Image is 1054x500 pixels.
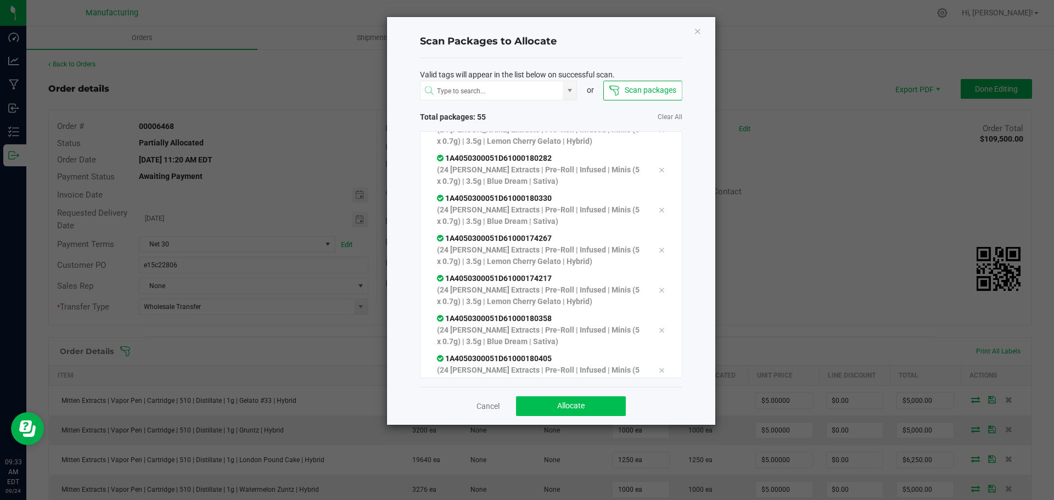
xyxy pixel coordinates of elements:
[437,234,445,243] span: In Sync
[577,85,603,96] div: or
[557,401,585,410] span: Allocate
[437,274,445,283] span: In Sync
[11,412,44,445] iframe: Resource center
[437,314,445,323] span: In Sync
[437,154,445,162] span: In Sync
[437,234,552,243] span: 1A4050300051D61000174267
[437,324,642,347] p: (24 [PERSON_NAME] Extracts | Pre-Roll | Infused | Minis (5 x 0.7g) | 3.5g | Blue Dream | Sativa)
[437,164,642,187] p: (24 [PERSON_NAME] Extracts | Pre-Roll | Infused | Minis (5 x 0.7g) | 3.5g | Blue Dream | Sativa)
[437,194,552,203] span: 1A4050300051D61000180330
[658,113,682,122] a: Clear All
[437,204,642,227] p: (24 [PERSON_NAME] Extracts | Pre-Roll | Infused | Minis (5 x 0.7g) | 3.5g | Blue Dream | Sativa)
[437,284,642,307] p: (24 [PERSON_NAME] Extracts | Pre-Roll | Infused | Minis (5 x 0.7g) | 3.5g | Lemon Cherry Gelato |...
[650,203,673,216] div: Remove tag
[476,401,500,412] a: Cancel
[437,274,552,283] span: 1A4050300051D61000174217
[437,364,642,387] p: (24 [PERSON_NAME] Extracts | Pre-Roll | Infused | Minis (5 x 0.7g) | 3.5g | Blue Dream | Sativa)
[437,154,552,162] span: 1A4050300051D61000180282
[437,354,445,363] span: In Sync
[650,323,673,336] div: Remove tag
[694,24,702,37] button: Close
[650,283,673,296] div: Remove tag
[420,35,682,49] h4: Scan Packages to Allocate
[650,363,673,377] div: Remove tag
[437,354,552,363] span: 1A4050300051D61000180405
[437,314,552,323] span: 1A4050300051D61000180358
[437,194,445,203] span: In Sync
[420,111,551,123] span: Total packages: 55
[437,124,642,147] p: (24 [PERSON_NAME] Extracts | Pre-Roll | Infused | Minis (5 x 0.7g) | 3.5g | Lemon Cherry Gelato |...
[420,69,615,81] span: Valid tags will appear in the list below on successful scan.
[603,81,682,100] button: Scan packages
[650,163,673,176] div: Remove tag
[421,81,563,101] input: NO DATA FOUND
[650,243,673,256] div: Remove tag
[437,244,642,267] p: (24 [PERSON_NAME] Extracts | Pre-Roll | Infused | Minis (5 x 0.7g) | 3.5g | Lemon Cherry Gelato |...
[516,396,626,416] button: Allocate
